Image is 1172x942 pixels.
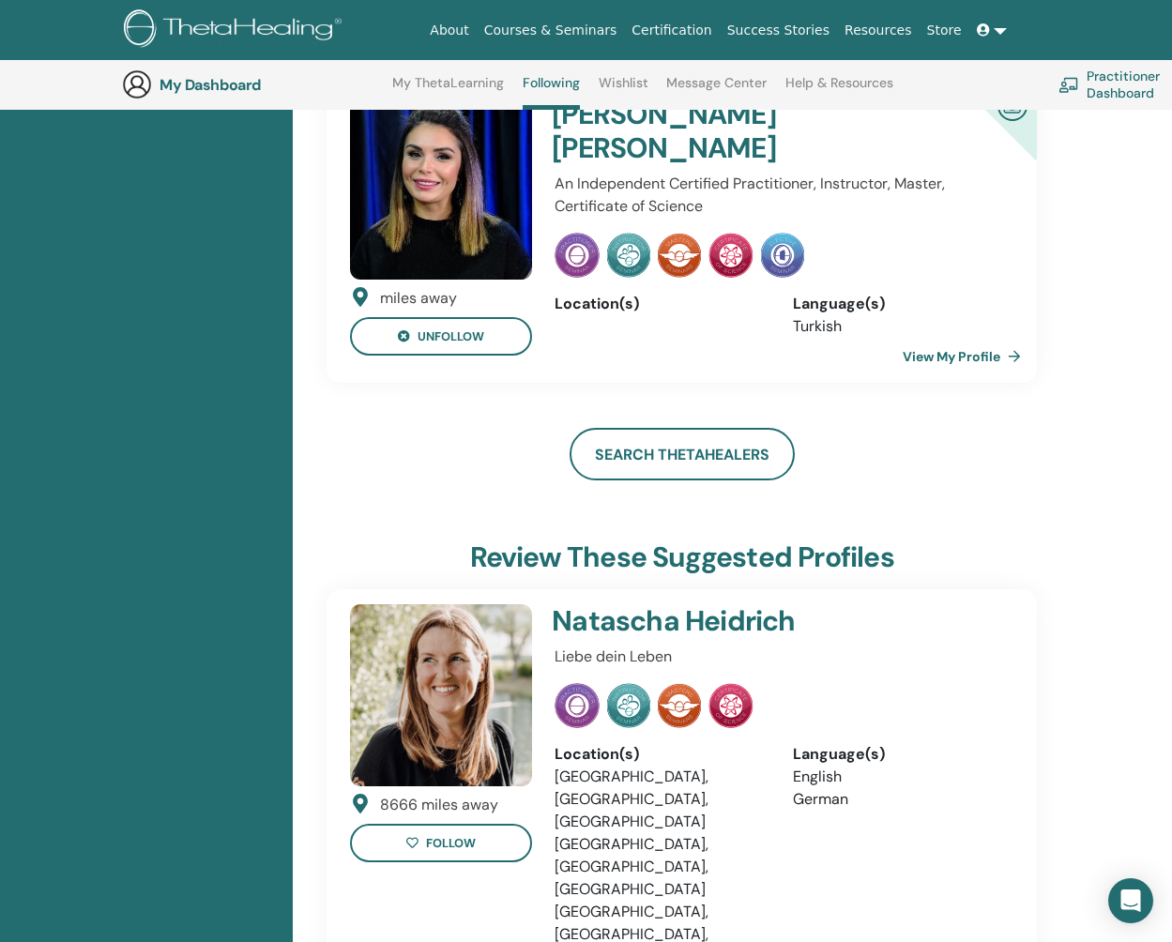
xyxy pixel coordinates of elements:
[380,287,457,310] div: miles away
[552,98,925,165] h4: [PERSON_NAME] [PERSON_NAME]
[624,13,719,48] a: Certification
[793,293,1002,315] div: Language(s)
[392,75,504,105] a: My ThetaLearning
[793,766,1002,788] li: English
[555,833,764,901] li: [GEOGRAPHIC_DATA], [GEOGRAPHIC_DATA], [GEOGRAPHIC_DATA]
[1108,878,1153,923] div: Open Intercom Messenger
[720,13,837,48] a: Success Stories
[666,75,767,105] a: Message Center
[422,13,476,48] a: About
[523,75,580,110] a: Following
[785,75,893,105] a: Help & Resources
[555,293,764,315] div: Location(s)
[380,794,498,816] div: 8666 miles away
[555,766,764,833] li: [GEOGRAPHIC_DATA], [GEOGRAPHIC_DATA], [GEOGRAPHIC_DATA]
[920,13,969,48] a: Store
[160,76,347,94] h3: My Dashboard
[599,75,648,105] a: Wishlist
[793,743,1002,766] div: Language(s)
[570,428,795,480] a: Search ThetaHealers
[793,788,1002,811] li: German
[555,743,764,766] div: Location(s)
[837,13,920,48] a: Resources
[903,338,1028,375] a: View My Profile
[350,604,532,786] img: default.jpg
[793,315,1002,338] li: Turkish
[122,69,152,99] img: generic-user-icon.jpg
[470,540,894,574] h3: Review these suggested profiles
[124,9,348,52] img: logo.png
[350,98,532,280] img: default.jpg
[1058,77,1079,92] img: chalkboard-teacher.svg
[555,646,1002,668] p: Liebe dein Leben
[552,604,925,638] h4: Natascha Heidrich
[555,173,1002,218] p: An Independent Certified Practitioner, Instructor, Master, Certificate of Science
[477,13,625,48] a: Courses & Seminars
[350,317,532,356] button: unfollow
[350,824,532,862] button: follow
